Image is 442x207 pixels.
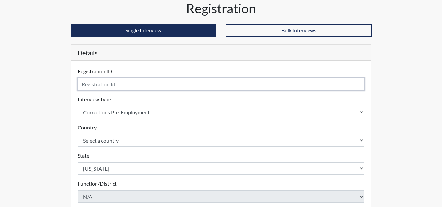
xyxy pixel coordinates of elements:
input: Insert a Registration ID, which needs to be a unique alphanumeric value for each interviewee [78,78,365,90]
label: Interview Type [78,95,111,103]
button: Bulk Interviews [226,24,372,37]
label: Country [78,124,97,131]
h1: Registration [71,1,372,16]
label: Registration ID [78,67,112,75]
h5: Details [71,45,371,61]
button: Single Interview [71,24,216,37]
label: Function/District [78,180,117,188]
label: State [78,152,89,160]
